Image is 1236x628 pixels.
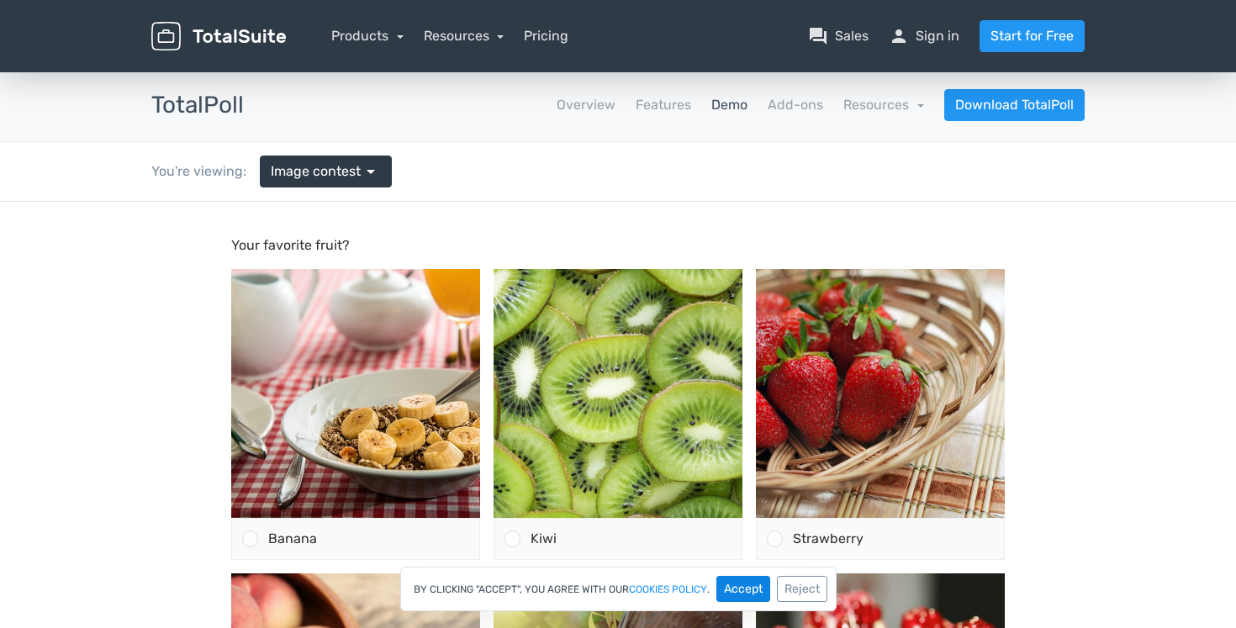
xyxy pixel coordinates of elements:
span: person [889,26,909,46]
a: Image contest arrow_drop_down [260,156,392,187]
a: Pricing [524,26,568,46]
a: Demo [711,95,747,115]
a: cookies policy [629,584,707,594]
a: Products [331,28,404,44]
img: TotalSuite for WordPress [151,22,286,51]
img: fruit-3246127_1920-500x500.jpg [494,67,742,316]
button: Accept [716,576,770,602]
span: Image contest [271,161,361,182]
span: arrow_drop_down [361,161,381,182]
div: You're viewing: [151,161,260,182]
a: Resources [424,28,504,44]
a: Add-ons [768,95,823,115]
img: peach-3314679_1920-500x500.jpg [231,372,480,620]
img: cereal-898073_1920-500x500.jpg [231,67,480,316]
a: Start for Free [980,20,1085,52]
img: apple-1776744_1920-500x500.jpg [494,372,742,620]
img: strawberry-1180048_1920-500x500.jpg [756,67,1005,316]
a: Resources [843,97,924,113]
span: Strawberry [793,329,864,345]
div: By clicking "Accept", you agree with our . [400,567,837,611]
a: Overview [557,95,615,115]
img: pomegranate-196800_1920-500x500.jpg [756,372,1005,620]
a: personSign in [889,26,959,46]
h3: TotalPoll [151,92,244,119]
a: Download TotalPoll [944,89,1085,121]
span: question_answer [808,26,828,46]
button: Reject [777,576,827,602]
a: Features [636,95,691,115]
a: question_answerSales [808,26,869,46]
span: Banana [268,329,317,345]
span: Kiwi [531,329,557,345]
p: Your favorite fruit? [231,34,1005,54]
